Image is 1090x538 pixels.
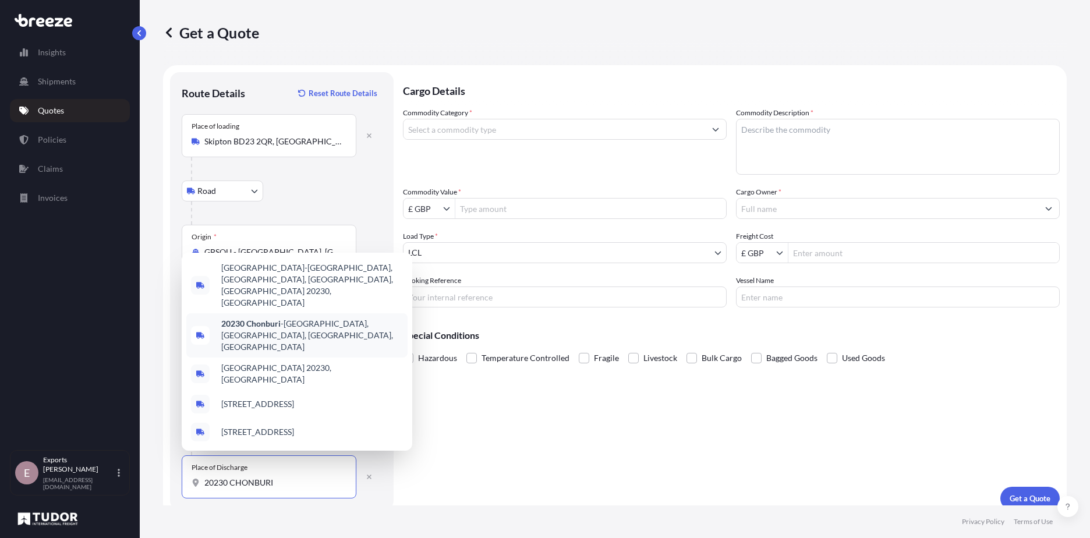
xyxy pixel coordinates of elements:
input: Select a commodity type [404,119,705,140]
span: Bulk Cargo [702,349,742,367]
button: Select transport [182,180,263,201]
p: Get a Quote [163,23,259,42]
button: Show suggestions [443,203,455,214]
span: Livestock [643,349,677,367]
label: Freight Cost [736,231,773,242]
p: Exports [PERSON_NAME] [43,455,115,474]
button: Show suggestions [705,119,726,140]
div: Origin [192,232,217,242]
b: 20230 Chonburi [221,318,281,328]
span: [GEOGRAPHIC_DATA]-[GEOGRAPHIC_DATA], [GEOGRAPHIC_DATA], [GEOGRAPHIC_DATA], [GEOGRAPHIC_DATA] 2023... [221,262,403,309]
span: Bagged Goods [766,349,818,367]
input: Place of Discharge [204,477,342,489]
div: Place of loading [192,122,239,131]
button: Show suggestions [776,247,788,259]
span: [STREET_ADDRESS] [221,426,294,438]
p: Privacy Policy [962,517,1004,526]
p: [EMAIL_ADDRESS][DOMAIN_NAME] [43,476,115,490]
span: E [24,467,30,479]
label: Commodity Value [403,186,461,198]
div: Show suggestions [182,253,412,451]
p: Invoices [38,192,68,204]
input: Freight Cost [737,242,776,263]
p: Insights [38,47,66,58]
span: Used Goods [842,349,885,367]
input: Full name [737,198,1038,219]
div: Place of Discharge [192,463,247,472]
label: Commodity Category [403,107,472,119]
label: Commodity Description [736,107,813,119]
span: Temperature Controlled [482,349,569,367]
button: Show suggestions [1038,198,1059,219]
img: organization-logo [15,509,81,528]
p: Route Details [182,86,245,100]
span: [GEOGRAPHIC_DATA] 20230, [GEOGRAPHIC_DATA] [221,362,403,385]
input: Your internal reference [403,286,727,307]
span: Hazardous [418,349,457,367]
input: Origin [204,246,342,258]
p: Cargo Details [403,72,1060,107]
input: Type amount [455,198,726,219]
input: Commodity Value [404,198,443,219]
span: Road [197,185,216,197]
span: Load Type [403,231,438,242]
input: Enter amount [788,242,1059,263]
span: -[GEOGRAPHIC_DATA], [GEOGRAPHIC_DATA], [GEOGRAPHIC_DATA], [GEOGRAPHIC_DATA] [221,318,403,353]
p: Get a Quote [1010,493,1050,504]
span: LCL [408,247,422,259]
p: Special Conditions [403,331,1060,340]
input: Place of loading [204,136,342,147]
p: Quotes [38,105,64,116]
span: [STREET_ADDRESS] [221,398,294,410]
p: Terms of Use [1014,517,1053,526]
p: Reset Route Details [309,87,377,99]
label: Cargo Owner [736,186,781,198]
p: Claims [38,163,63,175]
label: Booking Reference [403,275,461,286]
input: Enter name [736,286,1060,307]
p: Policies [38,134,66,146]
label: Vessel Name [736,275,774,286]
span: Fragile [594,349,619,367]
p: Shipments [38,76,76,87]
